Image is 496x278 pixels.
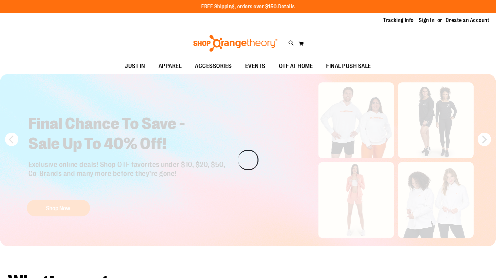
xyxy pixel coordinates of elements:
[188,59,239,74] a: ACCESSORIES
[152,59,189,74] a: APPAREL
[383,17,414,24] a: Tracking Info
[446,17,490,24] a: Create an Account
[279,59,313,74] span: OTF AT HOME
[272,59,320,74] a: OTF AT HOME
[125,59,145,74] span: JUST IN
[326,59,371,74] span: FINAL PUSH SALE
[201,3,295,11] p: FREE Shipping, orders over $150.
[245,59,265,74] span: EVENTS
[159,59,182,74] span: APPAREL
[118,59,152,74] a: JUST IN
[419,17,435,24] a: Sign In
[239,59,272,74] a: EVENTS
[319,59,378,74] a: FINAL PUSH SALE
[192,35,278,52] img: Shop Orangetheory
[278,4,295,10] a: Details
[195,59,232,74] span: ACCESSORIES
